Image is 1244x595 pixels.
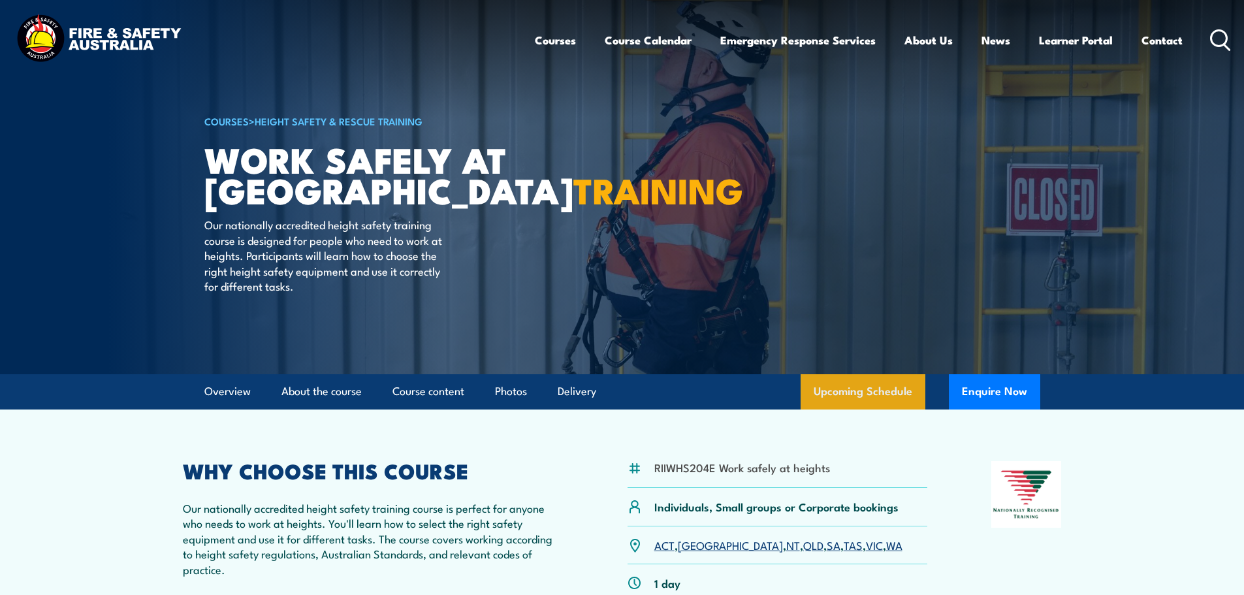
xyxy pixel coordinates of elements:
a: Course Calendar [605,23,692,57]
a: NT [786,537,800,553]
a: Courses [535,23,576,57]
h2: WHY CHOOSE THIS COURSE [183,461,564,479]
strong: TRAINING [573,162,743,216]
p: Individuals, Small groups or Corporate bookings [654,499,899,514]
p: Our nationally accredited height safety training course is perfect for anyone who needs to work a... [183,500,564,577]
a: [GEOGRAPHIC_DATA] [678,537,783,553]
a: Contact [1141,23,1183,57]
h1: Work Safely at [GEOGRAPHIC_DATA] [204,144,527,204]
a: Delivery [558,374,596,409]
a: VIC [866,537,883,553]
a: TAS [844,537,863,553]
a: COURSES [204,114,249,128]
a: News [981,23,1010,57]
a: Emergency Response Services [720,23,876,57]
a: About Us [904,23,953,57]
button: Enquire Now [949,374,1040,410]
a: Overview [204,374,251,409]
a: ACT [654,537,675,553]
p: 1 day [654,575,680,590]
li: RIIWHS204E Work safely at heights [654,460,830,475]
a: Height Safety & Rescue Training [255,114,423,128]
a: Photos [495,374,527,409]
a: WA [886,537,902,553]
img: Nationally Recognised Training logo. [991,461,1062,528]
a: Course content [392,374,464,409]
a: SA [827,537,840,553]
a: Learner Portal [1039,23,1113,57]
h6: > [204,113,527,129]
p: Our nationally accredited height safety training course is designed for people who need to work a... [204,217,443,293]
a: QLD [803,537,823,553]
a: Upcoming Schedule [801,374,925,410]
p: , , , , , , , [654,538,902,553]
a: About the course [281,374,362,409]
